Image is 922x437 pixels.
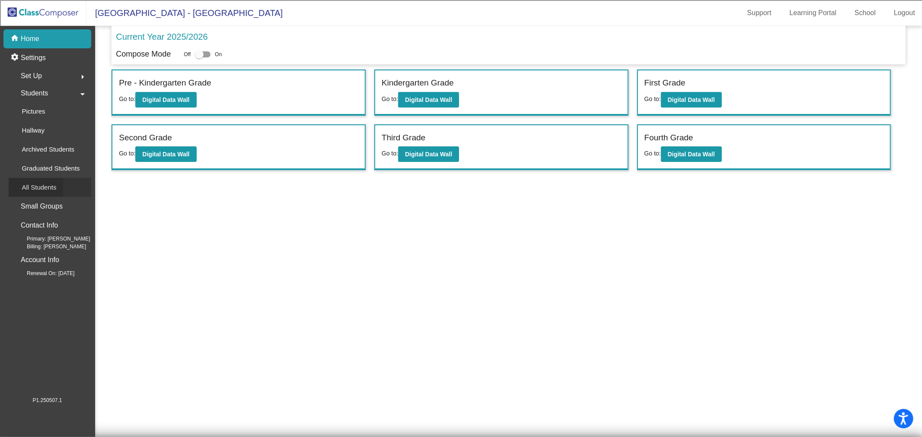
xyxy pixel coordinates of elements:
button: Digital Data Wall [135,146,196,162]
p: Home [21,34,39,44]
div: Add Outline Template [3,97,919,104]
div: Delete [3,66,919,73]
span: On [215,51,222,58]
label: Second Grade [119,132,172,144]
input: Search sources [3,285,80,294]
div: Move to ... [3,207,919,215]
p: Small Groups [21,200,63,212]
label: First Grade [644,77,686,89]
b: Digital Data Wall [668,151,715,158]
span: Go to: [119,95,135,102]
div: Journal [3,112,919,120]
div: SAVE AND GO HOME [3,191,919,199]
div: Search for Source [3,104,919,112]
p: Hallway [22,125,45,136]
span: Billing: [PERSON_NAME] [13,243,86,250]
p: Current Year 2025/2026 [116,30,207,43]
p: Account Info [21,254,59,266]
mat-icon: home [10,34,21,44]
span: Go to: [119,150,135,157]
div: Sign out [3,42,919,50]
div: Delete [3,27,919,35]
button: Digital Data Wall [661,146,722,162]
mat-icon: settings [10,53,21,63]
button: Digital Data Wall [398,92,459,108]
div: Download [3,81,919,89]
p: Pictures [22,106,45,117]
p: All Students [22,182,56,193]
button: Digital Data Wall [661,92,722,108]
div: BOOK [3,253,919,261]
label: Third Grade [382,132,425,144]
p: Graduated Students [22,163,80,174]
span: Primary: [PERSON_NAME] [13,235,90,243]
div: MORE [3,277,919,285]
div: Magazine [3,120,919,128]
span: Set Up [21,70,42,82]
div: Newspaper [3,128,919,136]
div: ??? [3,176,919,184]
span: Students [21,87,48,99]
mat-icon: arrow_drop_down [77,89,88,99]
div: Sort New > Old [3,11,919,19]
span: Off [184,51,191,58]
div: Sort A > Z [3,3,919,11]
div: SAVE [3,246,919,253]
div: Rename [3,50,919,58]
div: WEBSITE [3,261,919,269]
div: CANCEL [3,222,919,230]
span: Go to: [382,150,398,157]
div: Print [3,89,919,97]
div: Rename Outline [3,73,919,81]
b: Digital Data Wall [142,96,189,103]
div: JOURNAL [3,269,919,277]
div: This outline has no content. Would you like to delete it? [3,184,919,191]
p: Settings [21,53,46,63]
div: New source [3,238,919,246]
button: Digital Data Wall [135,92,196,108]
label: Fourth Grade [644,132,693,144]
div: Television/Radio [3,136,919,143]
p: Archived Students [22,144,74,155]
div: Options [3,35,919,42]
div: Move To ... [3,58,919,66]
div: CANCEL [3,168,919,176]
div: TODO: put dlg title [3,151,919,159]
div: Home [3,215,919,222]
p: Compose Mode [116,48,171,60]
div: MOVE [3,230,919,238]
span: Go to: [644,95,661,102]
b: Digital Data Wall [142,151,189,158]
label: Pre - Kindergarten Grade [119,77,211,89]
div: Move To ... [3,19,919,27]
button: Digital Data Wall [398,146,459,162]
b: Digital Data Wall [405,96,452,103]
p: Contact Info [21,219,58,231]
mat-icon: arrow_right [77,72,88,82]
span: Go to: [644,150,661,157]
div: Visual Art [3,143,919,151]
span: Go to: [382,95,398,102]
b: Digital Data Wall [668,96,715,103]
div: DELETE [3,199,919,207]
b: Digital Data Wall [405,151,452,158]
label: Kindergarten Grade [382,77,454,89]
span: Renewal On: [DATE] [13,269,74,277]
